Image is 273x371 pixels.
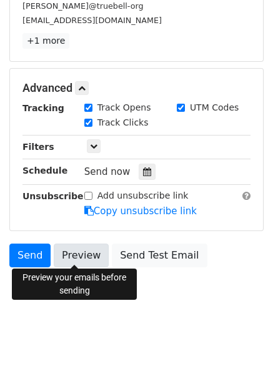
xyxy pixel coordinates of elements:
label: UTM Codes [190,101,239,114]
small: [EMAIL_ADDRESS][DOMAIN_NAME] [22,16,162,25]
label: Track Clicks [97,116,149,129]
label: Add unsubscribe link [97,189,189,202]
div: Preview your emails before sending [12,269,137,300]
h5: Advanced [22,81,251,95]
strong: Tracking [22,103,64,113]
span: Send now [84,166,131,177]
label: Track Opens [97,101,151,114]
a: Preview [54,244,109,267]
a: +1 more [22,33,69,49]
strong: Schedule [22,166,67,176]
strong: Unsubscribe [22,191,84,201]
a: Send [9,244,51,267]
small: [PERSON_NAME]@truebell-org [22,1,144,11]
strong: Filters [22,142,54,152]
a: Send Test Email [112,244,207,267]
iframe: Chat Widget [211,311,273,371]
a: Copy unsubscribe link [84,205,197,217]
div: Chat-Widget [211,311,273,371]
